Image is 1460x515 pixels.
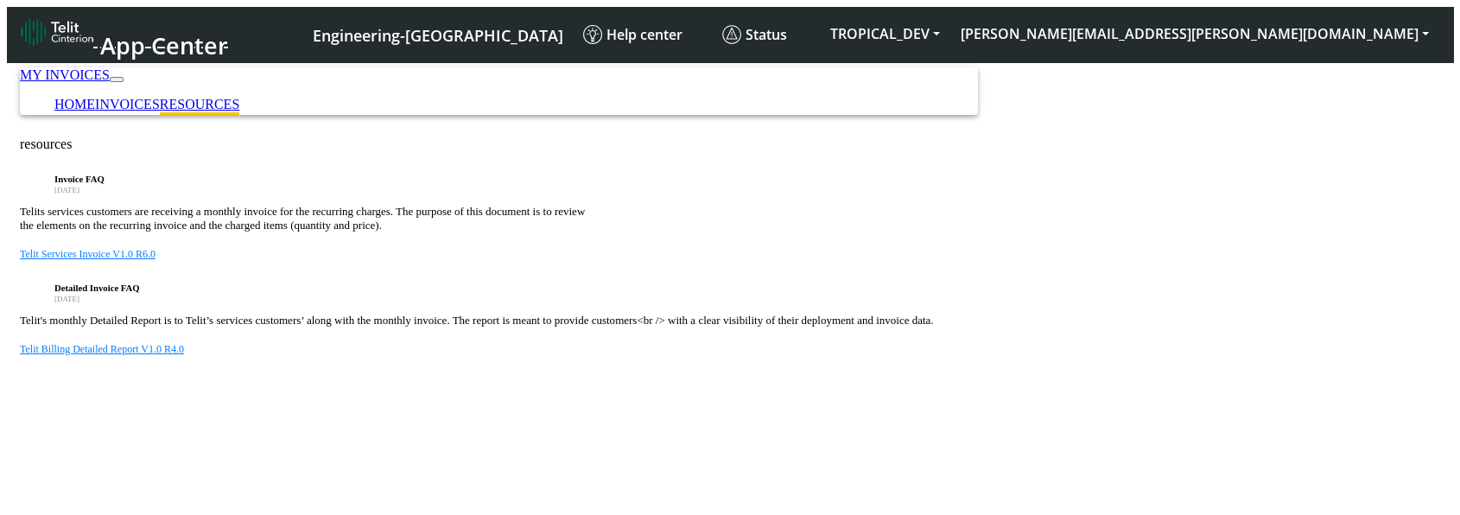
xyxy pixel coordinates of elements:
span: Status [722,25,787,44]
span: [DATE] [54,186,79,194]
a: Status [715,18,820,51]
div: resources [20,137,1440,152]
span: Help center [583,25,682,44]
img: logo-telit-cinterion-gw-new.png [21,18,93,46]
a: Telit Services Invoice V1.0 R6.0 [20,248,156,260]
button: Toggle navigation [110,77,124,82]
a: INVOICES [95,97,160,111]
span: App Center [100,29,228,61]
h6: Invoice FAQ [54,174,1440,184]
h6: Detailed Invoice FAQ [54,283,1440,293]
a: App Center [21,14,225,55]
article: Telit's monthly Detailed Report is to Telit’s services customers’ along with the monthly invoice.... [20,314,1440,327]
span: Engineering-[GEOGRAPHIC_DATA] [313,25,563,46]
a: HOME [54,97,95,111]
img: status.svg [722,25,741,44]
img: knowledge.svg [583,25,602,44]
article: Telits services customers are receiving a monthly invoice for the recurring charges. The purpose ... [20,205,1440,232]
a: Help center [576,18,715,51]
a: Your current platform instance [312,18,562,50]
a: RESOURCES [160,97,239,111]
span: [DATE] [54,295,79,303]
button: [PERSON_NAME][EMAIL_ADDRESS][PERSON_NAME][DOMAIN_NAME] [950,18,1439,49]
a: MY INVOICES [20,67,110,82]
button: TROPICAL_DEV [820,18,950,49]
a: Telit Billing Detailed Report V1.0 R4.0 [20,343,184,355]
